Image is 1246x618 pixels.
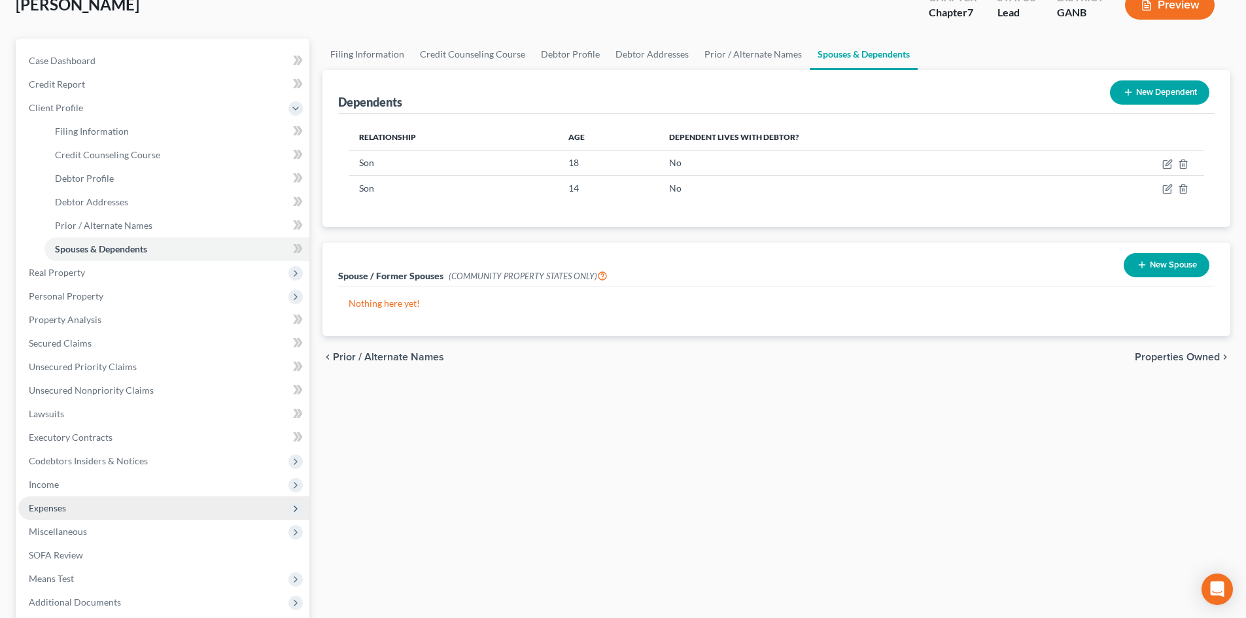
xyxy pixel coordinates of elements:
th: Dependent lives with debtor? [659,124,1064,150]
span: Prior / Alternate Names [55,220,152,231]
div: Lead [997,5,1036,20]
span: 7 [967,6,973,18]
td: No [659,176,1064,201]
span: SOFA Review [29,549,83,560]
span: (COMMUNITY PROPERTY STATES ONLY) [449,271,608,281]
a: Credit Counseling Course [412,39,533,70]
div: Dependents [338,94,402,110]
a: Spouses & Dependents [44,237,309,261]
span: Property Analysis [29,314,101,325]
a: Secured Claims [18,332,309,355]
span: Filing Information [55,126,129,137]
span: Expenses [29,502,66,513]
span: Unsecured Nonpriority Claims [29,385,154,396]
span: Prior / Alternate Names [333,352,444,362]
th: Relationship [349,124,558,150]
td: 18 [558,150,658,175]
a: Debtor Profile [533,39,608,70]
a: Prior / Alternate Names [44,214,309,237]
a: Credit Counseling Course [44,143,309,167]
a: Unsecured Nonpriority Claims [18,379,309,402]
a: Case Dashboard [18,49,309,73]
span: Debtor Profile [55,173,114,184]
div: Open Intercom Messenger [1202,574,1233,605]
i: chevron_left [322,352,333,362]
span: Means Test [29,573,74,584]
td: Son [349,150,558,175]
div: Chapter [929,5,977,20]
a: SOFA Review [18,543,309,567]
button: New Dependent [1110,80,1209,105]
span: Additional Documents [29,596,121,608]
th: Age [558,124,658,150]
a: Prior / Alternate Names [697,39,810,70]
span: Unsecured Priority Claims [29,361,137,372]
a: Debtor Addresses [44,190,309,214]
span: Lawsuits [29,408,64,419]
button: New Spouse [1124,253,1209,277]
td: Son [349,176,558,201]
span: Codebtors Insiders & Notices [29,455,148,466]
a: Lawsuits [18,402,309,426]
span: Debtor Addresses [55,196,128,207]
span: Miscellaneous [29,526,87,537]
span: Credit Counseling Course [55,149,160,160]
a: Debtor Profile [44,167,309,190]
a: Credit Report [18,73,309,96]
p: Nothing here yet! [349,297,1204,310]
span: Properties Owned [1135,352,1220,362]
td: 14 [558,176,658,201]
i: chevron_right [1220,352,1230,362]
div: GANB [1057,5,1104,20]
span: Personal Property [29,290,103,301]
a: Property Analysis [18,308,309,332]
span: Executory Contracts [29,432,112,443]
a: Executory Contracts [18,426,309,449]
span: Real Property [29,267,85,278]
button: chevron_left Prior / Alternate Names [322,352,444,362]
span: Spouses & Dependents [55,243,147,254]
span: Income [29,479,59,490]
a: Spouses & Dependents [810,39,918,70]
span: Case Dashboard [29,55,95,66]
span: Client Profile [29,102,83,113]
a: Filing Information [322,39,412,70]
span: Spouse / Former Spouses [338,270,443,281]
span: Credit Report [29,78,85,90]
a: Unsecured Priority Claims [18,355,309,379]
span: Secured Claims [29,337,92,349]
td: No [659,150,1064,175]
a: Debtor Addresses [608,39,697,70]
button: Properties Owned chevron_right [1135,352,1230,362]
a: Filing Information [44,120,309,143]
